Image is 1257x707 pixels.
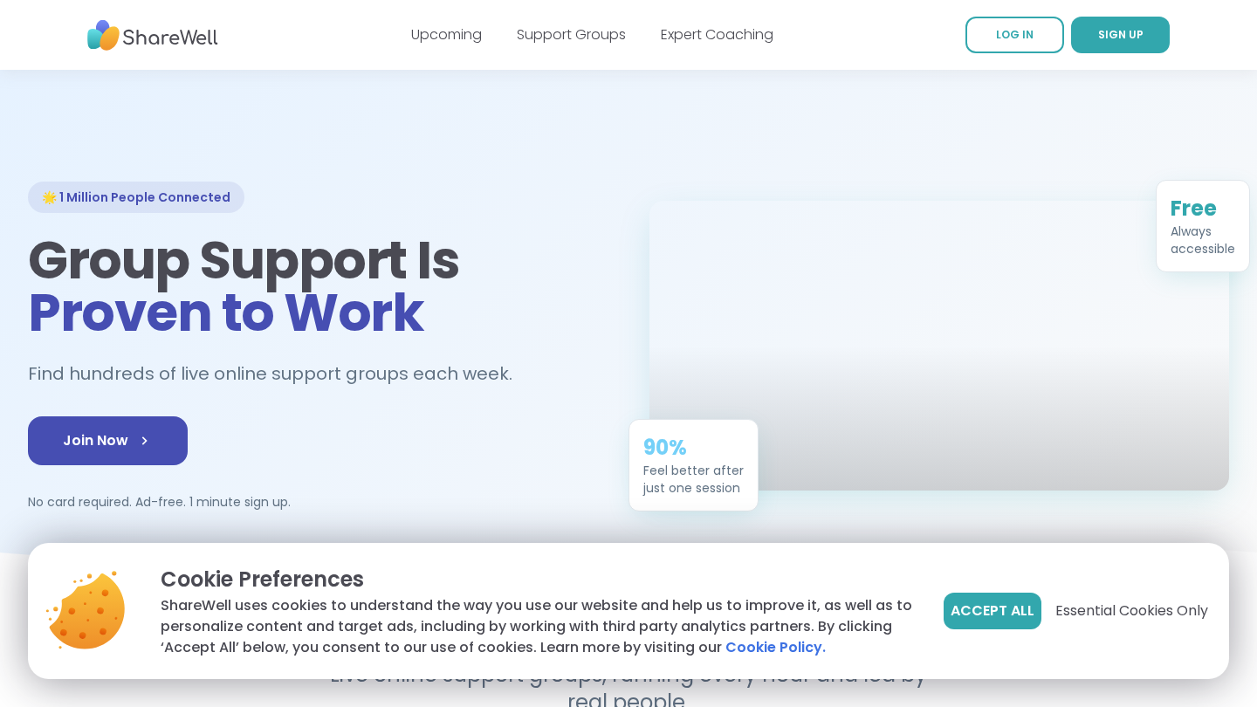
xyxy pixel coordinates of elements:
span: SIGN UP [1098,27,1144,42]
a: Expert Coaching [661,24,773,45]
p: Cookie Preferences [161,564,916,595]
div: Feel better after just one session [643,462,744,497]
span: LOG IN [996,27,1034,42]
h1: Group Support Is [28,234,608,339]
span: Essential Cookies Only [1055,601,1208,621]
a: LOG IN [965,17,1064,53]
a: Upcoming [411,24,482,45]
div: Free [1171,195,1235,223]
div: Always accessible [1171,223,1235,257]
a: SIGN UP [1071,17,1170,53]
img: ShareWell Nav Logo [87,11,218,59]
span: Join Now [63,430,153,451]
a: Cookie Policy. [725,637,826,658]
p: No card required. Ad-free. 1 minute sign up. [28,493,608,511]
span: Proven to Work [28,276,423,349]
span: Accept All [951,601,1034,621]
h2: Find hundreds of live online support groups each week. [28,360,531,388]
button: Accept All [944,593,1041,629]
div: 90% [643,434,744,462]
a: Join Now [28,416,188,465]
div: 🌟 1 Million People Connected [28,182,244,213]
p: ShareWell uses cookies to understand the way you use our website and help us to improve it, as we... [161,595,916,658]
a: Support Groups [517,24,626,45]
